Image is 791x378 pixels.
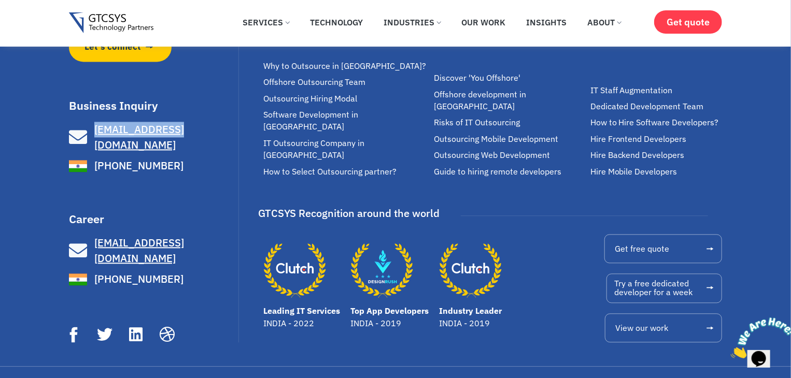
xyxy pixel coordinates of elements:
a: IT Staff Augmentation [590,84,728,96]
span: Hire Backend Developers [590,149,685,161]
a: [PHONE_NUMBER] [69,157,236,175]
a: [EMAIL_ADDRESS][DOMAIN_NAME] [69,235,236,266]
span: Dedicated Development Team [590,100,704,112]
a: Industry Leader [440,239,502,301]
p: INDIA - 2019 [351,317,429,329]
span: Offshore Outsourcing Team [264,76,366,88]
span: Try a free dedicated developer for a week [615,279,693,297]
a: Try a free dedicateddeveloper for a week [606,273,722,303]
span: Outsourcing Hiring Modal [264,93,358,105]
span: Get quote [667,17,710,27]
a: Outsourcing Mobile Development [434,133,585,145]
span: Why to Outsource in [GEOGRAPHIC_DATA]? [264,60,427,72]
a: Get free quote [604,234,722,263]
a: View our work [605,313,722,342]
span: Outsourcing Mobile Development [434,133,558,145]
span: Outsourcing Web Development [434,149,550,161]
a: Risks of IT Outsourcing [434,117,585,128]
a: Why to Outsource in [GEOGRAPHIC_DATA]? [264,60,429,72]
span: How to Select Outsourcing partner? [264,166,397,178]
a: Leading IT Services [264,239,326,301]
a: Outsourcing Web Development [434,149,585,161]
span: [EMAIL_ADDRESS][DOMAIN_NAME] [94,236,184,265]
h3: Business Inquiry [69,100,236,111]
p: INDIA - 2022 [264,317,341,329]
img: Gtcsys logo [69,12,153,34]
a: Our Work [454,11,513,34]
a: Offshore development in [GEOGRAPHIC_DATA] [434,89,585,113]
h3: Career [69,213,236,225]
a: Get quote [654,10,722,34]
a: Insights [518,11,574,34]
a: How to Hire Software Developers? [590,117,728,128]
a: About [580,11,629,34]
a: [PHONE_NUMBER] [69,270,236,288]
a: Technology [302,11,371,34]
a: IT Outsourcing Company in [GEOGRAPHIC_DATA] [264,137,429,162]
span: Hire Frontend Developers [590,133,687,145]
a: [EMAIL_ADDRESS][DOMAIN_NAME] [69,122,236,153]
a: Software Development in [GEOGRAPHIC_DATA] [264,109,429,133]
a: Industries [376,11,448,34]
img: Chat attention grabber [4,4,68,45]
span: How to Hire Software Developers? [590,117,719,128]
a: Hire Mobile Developers [590,166,728,178]
p: INDIA - 2019 [440,317,502,329]
a: Services [235,11,297,34]
span: Hire Mobile Developers [590,166,677,178]
a: How to Select Outsourcing partner? [264,166,429,178]
div: GTCSYS Recognition around the world [259,203,440,223]
a: Top App Developers [351,306,429,316]
span: View our work [616,324,669,332]
a: Let's connect [69,33,172,61]
a: Top App Developers [351,239,413,301]
a: Hire Backend Developers [590,149,728,161]
a: Discover 'You Offshore' [434,72,585,84]
iframe: chat widget [727,313,791,362]
span: Discover 'You Offshore' [434,72,520,84]
a: Guide to hiring remote developers [434,166,585,178]
span: [PHONE_NUMBER] [92,158,183,173]
a: Offshore Outsourcing Team [264,76,429,88]
span: [EMAIL_ADDRESS][DOMAIN_NAME] [94,122,184,152]
a: Industry Leader [440,306,502,316]
span: Get free quote [615,244,670,253]
span: Risks of IT Outsourcing [434,117,520,128]
span: IT Staff Augmentation [590,84,673,96]
a: Hire Frontend Developers [590,133,728,145]
span: [PHONE_NUMBER] [92,271,183,287]
span: Guide to hiring remote developers [434,166,561,178]
a: Outsourcing Hiring Modal [264,93,429,105]
a: Dedicated Development Team [590,100,728,112]
a: Leading IT Services [264,306,341,316]
span: Let's connect [84,40,141,53]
